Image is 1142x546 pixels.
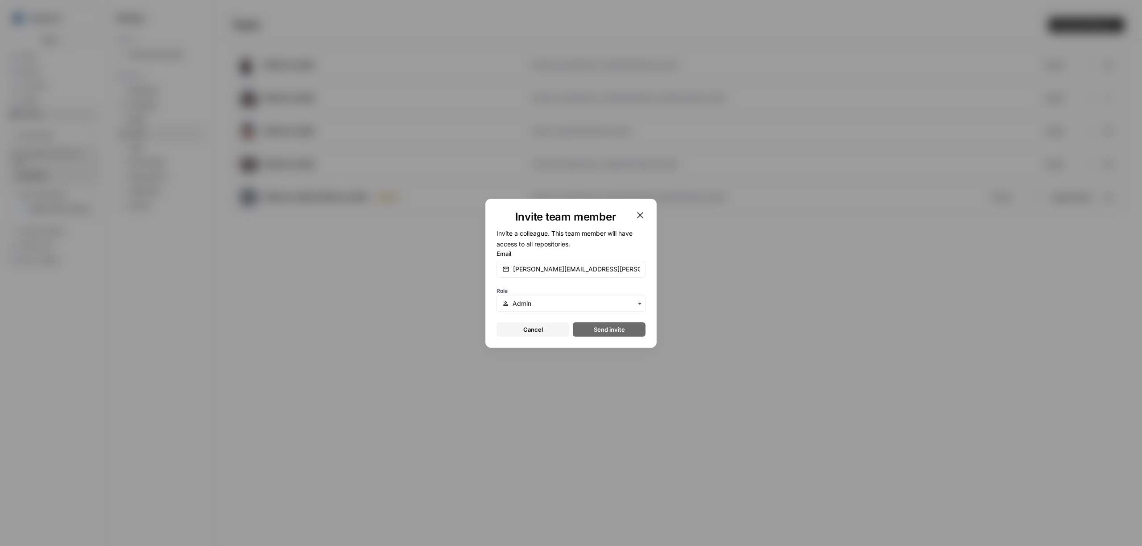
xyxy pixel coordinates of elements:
[513,299,640,308] input: Admin
[497,322,569,337] button: Cancel
[497,229,633,248] span: Invite a colleague. This team member will have access to all repositories.
[497,288,508,294] span: Role
[497,249,645,258] label: Email
[523,325,543,334] span: Cancel
[513,265,640,274] input: email@company.com
[573,322,645,337] button: Send invite
[497,210,635,224] h1: Invite team member
[594,325,625,334] span: Send invite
